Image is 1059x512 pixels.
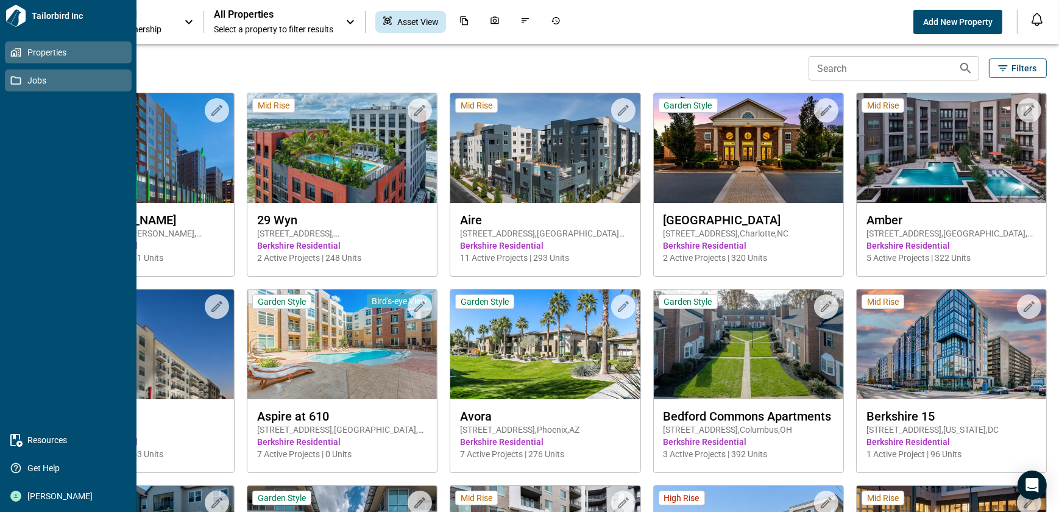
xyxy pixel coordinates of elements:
span: Garden Style [664,296,712,307]
span: [STREET_ADDRESS] , Phoenix , AZ [460,424,630,436]
span: 3 Active Projects | 392 Units [664,448,834,460]
span: [STREET_ADDRESS] , Charlotte , NC [664,227,834,240]
img: property-asset [450,93,640,203]
span: Garden Style [258,492,306,503]
span: 10 Active Projects | 153 Units [54,448,224,460]
span: Properties [21,46,120,59]
span: Berkshire 15 [866,409,1036,424]
span: Garden Style [664,100,712,111]
span: [STREET_ADDRESS] , [GEOGRAPHIC_DATA] , FL [257,227,427,240]
span: Berkshire Residential [257,240,427,252]
span: 7 Active Projects | 276 Units [460,448,630,460]
span: [STREET_ADDRESS][PERSON_NAME] , [GEOGRAPHIC_DATA] , CO [54,227,224,240]
span: Berkshire Residential [664,436,834,448]
img: property-asset [44,290,234,399]
div: Asset View [375,11,446,33]
span: [STREET_ADDRESS] , [GEOGRAPHIC_DATA] , [GEOGRAPHIC_DATA] [257,424,427,436]
span: 2 Active Projects | 320 Units [664,252,834,264]
span: Select a property to filter results [214,23,333,35]
span: Berkshire Residential [664,240,834,252]
span: 10 Active Projects | 231 Units [54,252,224,264]
span: Mid Rise [867,296,899,307]
span: High Rise [664,492,700,503]
span: Berkshire Residential [54,240,224,252]
span: All Properties [214,9,333,21]
img: property-asset [450,290,640,399]
span: Filters [1011,62,1036,74]
span: Berkshire Residential [866,436,1036,448]
span: [STREET_ADDRESS] , [GEOGRAPHIC_DATA][PERSON_NAME] , CA [460,227,630,240]
span: 1 Active Project | 96 Units [866,448,1036,460]
span: 11 Active Projects | 293 Units [460,252,630,264]
span: [STREET_ADDRESS] , [US_STATE] , DC [866,424,1036,436]
span: Mid Rise [258,100,289,111]
span: Bird's-eye View [372,296,427,307]
span: Avora [460,409,630,424]
span: [GEOGRAPHIC_DATA] [664,213,834,227]
span: Berkshire Residential [460,240,630,252]
span: Asset View [397,16,439,28]
button: Add New Property [913,10,1002,34]
span: 5 Active Projects | 322 Units [866,252,1036,264]
a: Properties [5,41,132,63]
span: [STREET_ADDRESS] , [GEOGRAPHIC_DATA] , TN [54,424,224,436]
span: Mid Rise [867,492,899,503]
span: Get Help [21,462,120,474]
div: Job History [544,11,568,33]
span: Artisan on 18th [54,409,224,424]
span: Mid Rise [461,100,492,111]
img: property-asset [44,93,234,203]
span: Mid Rise [867,100,899,111]
img: property-asset [857,93,1046,203]
button: Search properties [954,56,978,80]
span: Jobs [21,74,120,87]
span: Berkshire Residential [54,436,224,448]
span: Amber [866,213,1036,227]
button: Open notification feed [1027,10,1047,29]
span: Berkshire Residential [460,436,630,448]
img: property-asset [247,93,437,203]
span: Mid Rise [461,492,492,503]
span: 124 Properties [44,62,804,74]
img: property-asset [654,290,843,399]
button: Filters [989,59,1047,78]
span: 2 Active Projects | 248 Units [257,252,427,264]
img: property-asset [247,290,437,399]
span: 7 Active Projects | 0 Units [257,448,427,460]
span: Berkshire Residential [257,436,427,448]
span: Aire [460,213,630,227]
span: [PERSON_NAME] [21,490,120,502]
a: Jobs [5,69,132,91]
div: Open Intercom Messenger [1018,471,1047,500]
span: [STREET_ADDRESS] , Columbus , OH [664,424,834,436]
span: Bedford Commons Apartments [664,409,834,424]
span: Garden Style [258,296,306,307]
span: 29 Wyn [257,213,427,227]
span: Garden Style [461,296,509,307]
div: Issues & Info [513,11,537,33]
img: property-asset [654,93,843,203]
span: 2020 [PERSON_NAME] [54,213,224,227]
div: Documents [452,11,476,33]
img: property-asset [857,290,1046,399]
span: Berkshire Residential [866,240,1036,252]
span: Aspire at 610 [257,409,427,424]
span: Tailorbird Inc [27,10,132,22]
span: Resources [21,434,120,446]
span: [STREET_ADDRESS] , [GEOGRAPHIC_DATA] , [GEOGRAPHIC_DATA] [866,227,1036,240]
div: Photos [483,11,507,33]
span: Add New Property [923,16,993,28]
